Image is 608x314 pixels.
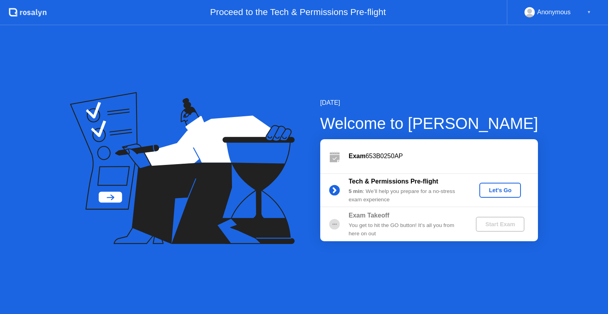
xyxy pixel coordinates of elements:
div: Welcome to [PERSON_NAME] [320,112,538,135]
button: Let's Go [479,183,521,198]
b: 5 min [349,188,363,194]
div: [DATE] [320,98,538,108]
b: Exam [349,153,366,159]
div: Let's Go [483,187,518,193]
div: Start Exam [479,221,521,227]
div: Anonymous [537,7,571,17]
button: Start Exam [476,217,524,232]
div: 653B0250AP [349,151,538,161]
div: ▼ [587,7,591,17]
b: Exam Takeoff [349,212,389,219]
div: : We’ll help you prepare for a no-stress exam experience [349,187,463,204]
b: Tech & Permissions Pre-flight [349,178,438,185]
div: You get to hit the GO button! It’s all you from here on out [349,221,463,238]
